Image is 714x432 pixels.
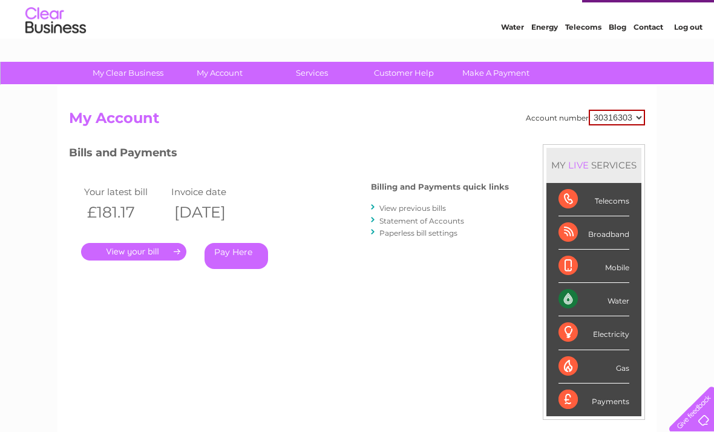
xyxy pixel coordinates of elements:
td: Your latest bill [81,184,168,200]
a: My Account [170,62,270,84]
a: Contact [634,52,663,61]
h2: My Account [69,110,645,133]
div: LIVE [566,159,591,171]
a: Paperless bill settings [379,228,457,238]
div: Telecoms [558,183,629,216]
div: Electricity [558,316,629,350]
th: £181.17 [81,200,168,225]
div: Water [558,283,629,316]
a: 0333 014 3131 [486,6,569,21]
a: Energy [531,52,558,61]
a: Blog [609,52,626,61]
h4: Billing and Payments quick links [371,182,509,191]
h3: Bills and Payments [69,144,509,165]
a: View previous bills [379,204,446,213]
a: Customer Help [354,62,454,84]
div: Account number [526,110,645,125]
a: Telecoms [565,52,601,61]
a: My Clear Business [78,62,178,84]
th: [DATE] [168,200,255,225]
a: Services [262,62,362,84]
div: Broadband [558,216,629,250]
a: . [81,243,186,261]
div: Mobile [558,250,629,283]
div: Payments [558,384,629,416]
a: Make A Payment [446,62,546,84]
img: logo.png [25,32,87,68]
div: Clear Business is a trading name of Verastar Limited (registered in [GEOGRAPHIC_DATA] No. 3667643... [72,7,644,59]
div: MY SERVICES [546,148,641,182]
a: Water [501,52,524,61]
a: Statement of Accounts [379,216,464,225]
td: Invoice date [168,184,255,200]
a: Log out [674,52,703,61]
div: Gas [558,350,629,384]
a: Pay Here [205,243,268,269]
